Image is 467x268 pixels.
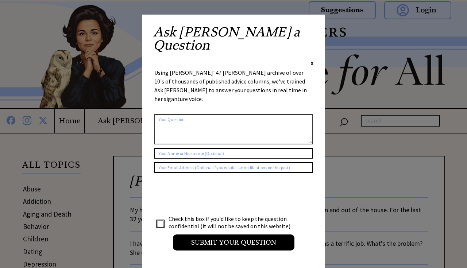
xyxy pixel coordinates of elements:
[154,162,313,173] input: Your Email Address (Optional if you would like notifications on this post)
[154,148,313,159] input: Your Name or Nickname (Optional)
[173,234,294,250] input: Submit your Question
[168,215,297,230] td: Check this box if you'd like to keep the question confidential (it will not be saved on this webs...
[154,68,313,110] div: Using [PERSON_NAME]' 47 [PERSON_NAME] archive of over 10's of thousands of published advice colum...
[153,26,314,59] h2: Ask [PERSON_NAME] a Question
[310,59,314,67] span: X
[154,180,265,209] iframe: reCAPTCHA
